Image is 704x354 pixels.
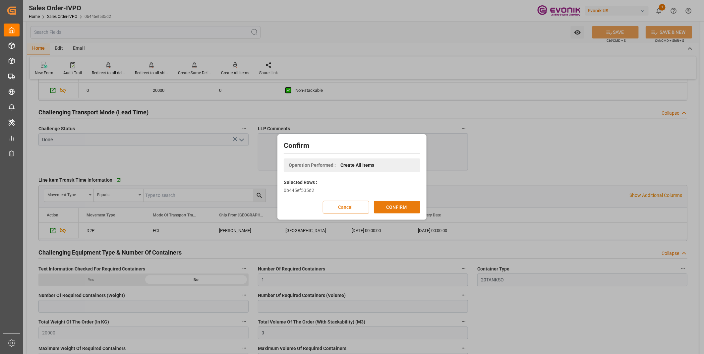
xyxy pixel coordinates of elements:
[284,141,420,151] h2: Confirm
[340,162,374,169] span: Create All Items
[323,201,369,213] button: Cancel
[374,201,420,213] button: CONFIRM
[284,179,317,186] label: Selected Rows :
[289,162,336,169] span: Operation Performed :
[284,187,420,194] div: 0b445ef535d2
